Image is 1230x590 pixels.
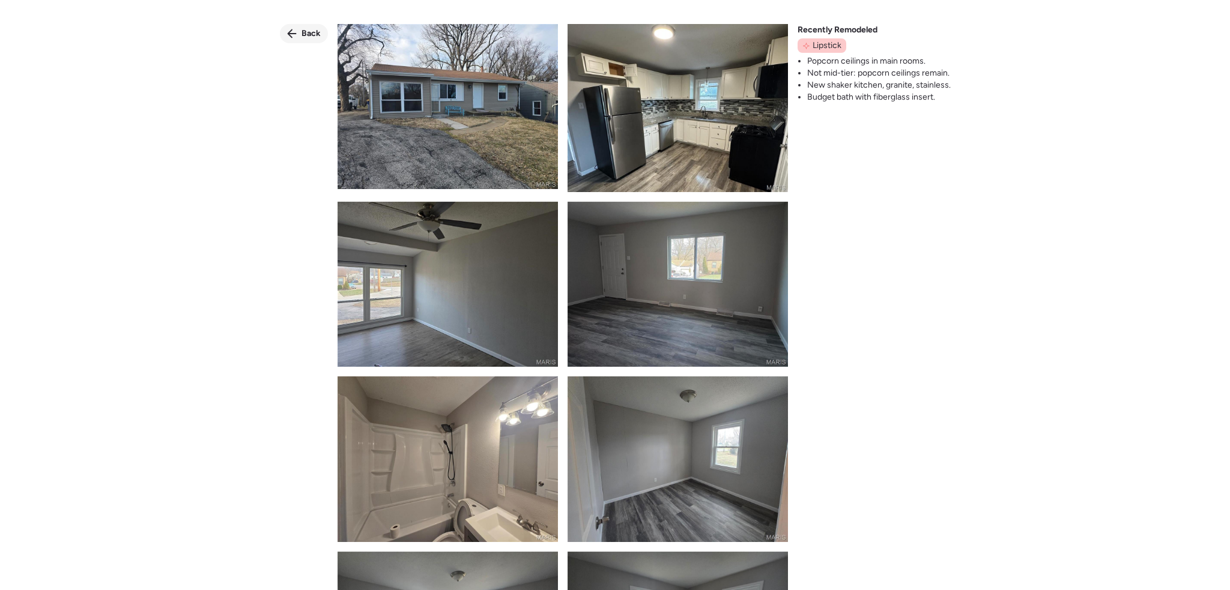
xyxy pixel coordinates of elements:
[338,24,558,189] img: product
[807,67,951,79] li: Not mid-tier: popcorn ceilings remain.
[338,376,558,541] img: product
[807,55,951,67] li: Popcorn ceilings in main rooms.
[338,202,558,367] img: product
[807,79,951,91] li: New shaker kitchen, granite, stainless.
[568,376,788,541] img: product
[798,24,877,36] span: Recently Remodeled
[301,28,321,40] span: Back
[568,202,788,367] img: product
[807,91,951,103] li: Budget bath with fiberglass insert.
[568,24,788,192] img: product
[813,40,841,52] span: Lipstick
